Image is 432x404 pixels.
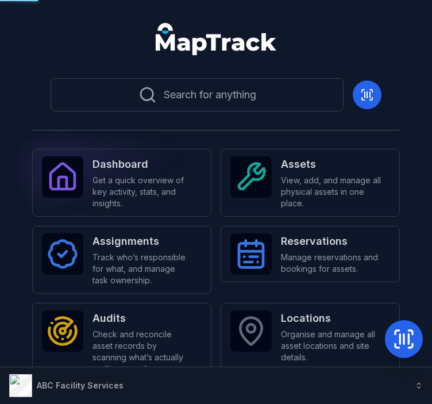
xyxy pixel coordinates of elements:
a: AssignmentsTrack who’s responsible for what, and manage task ownership. [32,226,211,294]
strong: Assignments [92,233,192,249]
a: LocationsOrganise and manage all asset locations and site details. [221,303,400,371]
nav: Global [142,23,290,55]
span: Track who’s responsible for what, and manage task ownership. [92,252,192,286]
strong: Audits [92,310,192,326]
span: Check and reconcile asset records by scanning what’s actually on the ground. [92,329,192,375]
span: Organise and manage all asset locations and site details. [281,329,381,363]
strong: ABC Facility Services [37,380,124,390]
a: AuditsCheck and reconcile asset records by scanning what’s actually on the ground. [32,303,211,382]
a: DashboardGet a quick overview of key activity, stats, and insights. [32,149,211,217]
strong: Locations [281,310,381,326]
strong: Dashboard [92,156,192,172]
a: ReservationsManage reservations and bookings for assets. [221,226,400,282]
span: Search for anything [164,87,256,103]
a: AssetsView, add, and manage all physical assets in one place. [221,149,400,217]
strong: Reservations [281,233,381,249]
span: Get a quick overview of key activity, stats, and insights. [92,175,192,209]
span: Manage reservations and bookings for assets. [281,252,381,275]
span: View, add, and manage all physical assets in one place. [281,175,381,209]
button: Search for anything [51,78,344,111]
strong: Assets [281,156,381,172]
